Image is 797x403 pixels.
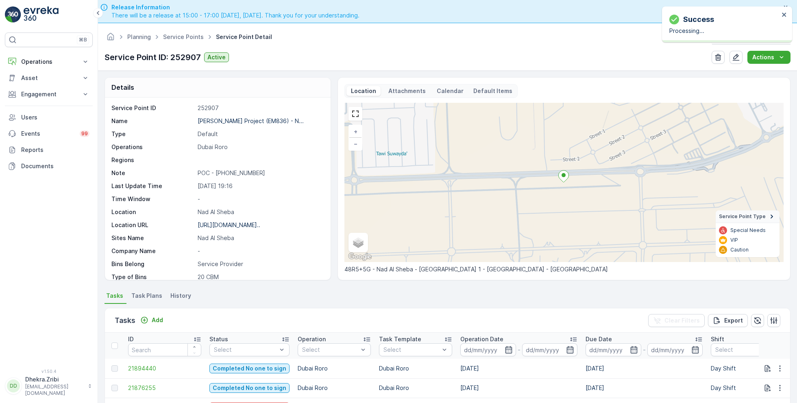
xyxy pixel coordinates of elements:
a: View Fullscreen [349,108,361,120]
span: Release Information [111,3,359,11]
input: Search [128,343,201,356]
button: Active [204,52,229,62]
p: 252907 [198,104,322,112]
span: v 1.50.4 [5,369,93,374]
p: 99 [81,130,88,137]
input: dd/mm/yyyy [586,343,641,356]
p: [EMAIL_ADDRESS][DOMAIN_NAME] [25,383,84,396]
p: Documents [21,162,89,170]
p: Select [383,346,440,354]
p: Dubai Roro [379,364,452,373]
p: Operation [298,335,326,343]
p: [DATE] 19:16 [198,182,322,190]
input: dd/mm/yyyy [647,343,703,356]
p: Time Window [111,195,194,203]
img: Google [346,251,373,262]
button: Clear Filters [648,314,705,327]
p: Location URL [111,221,194,229]
p: Details [111,82,134,92]
p: Completed No one to sign [213,384,286,392]
p: - [518,345,520,355]
td: [DATE] [581,378,707,398]
p: Service Provider [198,260,322,268]
a: Planning [127,33,151,40]
span: Task Plans [131,292,162,300]
span: Tasks [106,292,123,300]
p: Calendar [437,87,464,95]
p: Engagement [21,90,76,98]
p: Tasks [115,315,135,326]
p: Clear Filters [664,316,700,325]
p: Dubai Roro [298,384,371,392]
p: - [643,345,646,355]
span: History [170,292,191,300]
p: VIP [730,237,738,243]
p: Export [724,316,743,325]
a: Open this area in Google Maps (opens a new window) [346,251,373,262]
input: dd/mm/yyyy [460,343,516,356]
img: logo [5,6,21,23]
p: Due Date [586,335,612,343]
span: Service Point Type [719,213,766,220]
p: Dubai Roro [198,143,322,151]
p: Regions [111,156,194,164]
span: Service Point Detail [214,33,274,41]
p: 48R5+5G - Nad Al Sheba - [GEOGRAPHIC_DATA] 1 - [GEOGRAPHIC_DATA] - [GEOGRAPHIC_DATA] [344,265,784,273]
p: Last Update Time [111,182,194,190]
a: Users [5,109,93,126]
p: Sites Name [111,234,194,242]
p: Operation Date [460,335,503,343]
a: Zoom In [349,126,361,138]
p: Task Template [379,335,421,343]
p: Bins Belong [111,260,194,268]
p: Name [111,117,194,125]
p: 20 CBM [198,273,322,281]
button: Completed No one to sign [209,383,290,393]
p: ID [128,335,134,343]
p: Operations [111,143,194,151]
a: 21876255 [128,384,201,392]
p: Active [207,53,226,61]
p: POC - [PHONE_NUMBER] [198,169,322,177]
a: 21894440 [128,364,201,373]
p: Reports [21,146,89,154]
p: Dhekra.Zribi [25,375,84,383]
p: Special Needs [730,227,766,234]
p: Service Point ID [111,104,194,112]
p: Note [111,169,194,177]
button: DDDhekra.Zribi[EMAIL_ADDRESS][DOMAIN_NAME] [5,375,93,396]
input: dd/mm/yyyy [522,343,578,356]
p: Location [111,208,194,216]
p: [PERSON_NAME] Project (EM836) - N... [198,117,304,124]
p: Success [683,14,714,25]
a: Events99 [5,126,93,142]
button: close [782,11,787,19]
p: Location [350,87,377,95]
button: Actions [747,51,790,64]
td: [DATE] [456,378,581,398]
p: ⌘B [79,37,87,43]
p: Add [152,316,163,324]
p: - [198,195,322,203]
button: Add [137,315,166,325]
a: Layers [349,234,367,251]
a: Reports [5,142,93,158]
p: Users [21,113,89,121]
p: Company Name [111,247,194,255]
p: Day Shift [711,384,784,392]
img: logo_light-DOdMpM7g.png [24,6,59,23]
p: Caution [730,247,749,253]
p: Actions [752,53,774,61]
p: Type of Bins [111,273,194,281]
div: Toggle Row Selected [111,365,118,372]
td: [DATE] [456,359,581,378]
td: [DATE] [581,359,707,378]
p: Processing... [669,27,779,35]
a: Homepage [106,35,115,42]
span: + [354,128,357,135]
span: There will be a release at 15:00 - 17:00 [DATE], [DATE]. Thank you for your understanding. [111,11,359,19]
p: Status [209,335,228,343]
p: Select [715,346,771,354]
